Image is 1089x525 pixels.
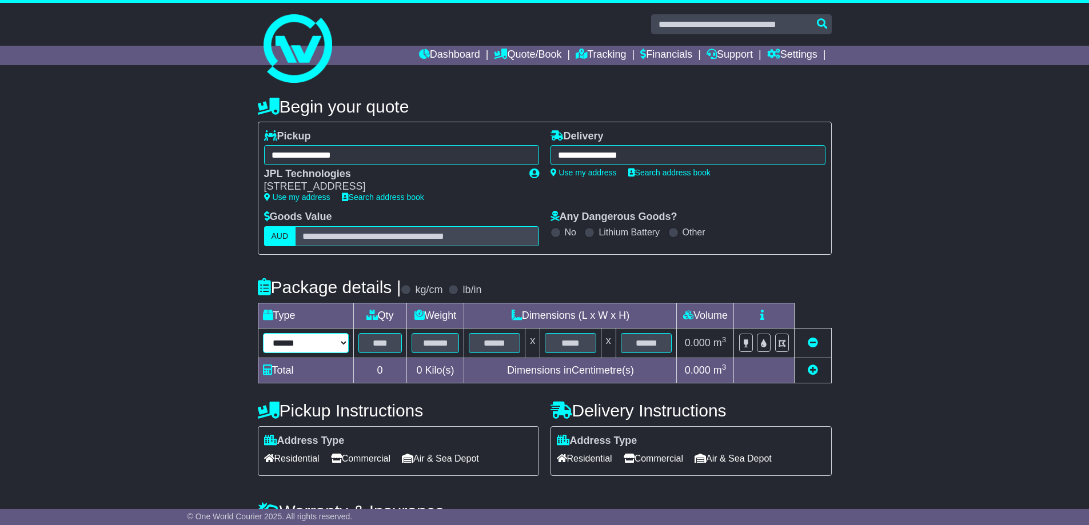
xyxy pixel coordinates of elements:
a: Search address book [342,193,424,202]
sup: 3 [722,335,727,344]
span: Residential [264,450,320,467]
a: Quote/Book [494,46,561,65]
td: 0 [353,358,406,383]
span: Commercial [624,450,683,467]
h4: Begin your quote [258,97,832,116]
span: Residential [557,450,612,467]
a: Tracking [576,46,626,65]
label: AUD [264,226,296,246]
a: Dashboard [419,46,480,65]
td: Kilo(s) [406,358,464,383]
td: Dimensions (L x W x H) [464,303,677,328]
td: Weight [406,303,464,328]
span: 0.000 [685,364,711,376]
sup: 3 [722,363,727,371]
h4: Package details | [258,278,401,296]
td: x [601,328,616,358]
a: Remove this item [808,337,818,348]
span: 0 [416,364,422,376]
div: [STREET_ADDRESS] [264,181,518,193]
label: Delivery [551,130,604,143]
label: Address Type [264,435,345,447]
label: Address Type [557,435,637,447]
label: No [565,227,576,238]
a: Support [707,46,753,65]
a: Search address book [628,168,711,177]
label: Lithium Battery [599,227,660,238]
span: m [713,364,727,376]
span: Air & Sea Depot [695,450,772,467]
span: © One World Courier 2025. All rights reserved. [188,512,353,521]
h4: Warranty & Insurance [258,502,832,520]
h4: Delivery Instructions [551,401,832,420]
a: Financials [640,46,692,65]
a: Settings [767,46,817,65]
label: Goods Value [264,211,332,223]
h4: Pickup Instructions [258,401,539,420]
span: 0.000 [685,337,711,348]
td: Volume [677,303,734,328]
span: Air & Sea Depot [402,450,479,467]
a: Add new item [808,364,818,376]
td: Dimensions in Centimetre(s) [464,358,677,383]
td: x [525,328,540,358]
label: Pickup [264,130,311,143]
a: Use my address [264,193,330,202]
label: Other [683,227,705,238]
label: Any Dangerous Goods? [551,211,677,223]
label: kg/cm [415,284,442,296]
div: JPL Technologies [264,168,518,181]
td: Type [258,303,353,328]
span: Commercial [331,450,390,467]
td: Total [258,358,353,383]
a: Use my address [551,168,617,177]
label: lb/in [462,284,481,296]
td: Qty [353,303,406,328]
span: m [713,337,727,348]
